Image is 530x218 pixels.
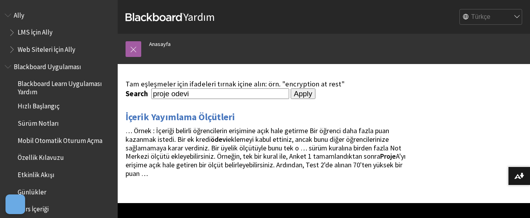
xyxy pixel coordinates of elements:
[126,126,406,178] span: … Örnek : İçeriği belirli öğrencilerin erişimine açık hale getirme Bir öğrenci daha fazla puan ka...
[18,26,53,37] span: LMS İçin Ally
[291,88,315,99] input: Apply
[14,9,24,19] span: Ally
[14,60,81,71] span: Blackboard Uygulaması
[126,13,184,21] strong: Blackboard
[18,168,55,179] span: Etkinlik Akışı
[18,100,60,110] span: Hızlı Başlangıç
[18,203,49,213] span: Kurs İçeriği
[18,134,102,145] span: Mobil Otomatik Oturum Açma
[18,151,64,162] span: Özellik Kılavuzu
[18,77,112,96] span: Blackboard Learn Uygulaması Yardım
[18,43,75,53] span: Web Siteleri İçin Ally
[126,80,406,88] div: Tam eşleşmeler için ifadeleri tırnak içine alın: örn. "encryption at rest"
[211,135,228,144] strong: ödevi
[126,89,150,98] label: Search
[18,185,46,196] span: Günlükler
[460,9,523,25] select: Site Language Selector
[5,9,113,56] nav: Book outline for Anthology Ally Help
[380,152,396,161] strong: Proje
[149,39,171,49] a: Anasayfa
[126,111,235,123] a: İçerik Yayımlama Ölçütleri
[126,10,215,24] a: BlackboardYardım
[18,117,59,127] span: Sürüm Notları
[5,194,25,214] button: Açık Tercihler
